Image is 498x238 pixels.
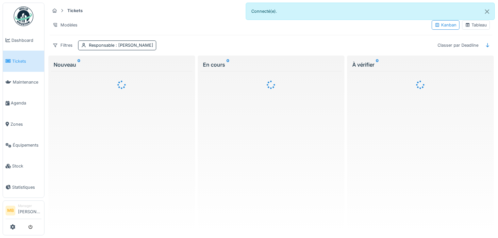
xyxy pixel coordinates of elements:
a: Maintenance [3,72,44,93]
div: Filtres [50,40,75,50]
sup: 0 [77,61,80,69]
sup: 0 [376,61,379,69]
strong: Tickets [65,8,85,14]
li: [PERSON_NAME] [18,203,41,217]
div: Tableau [465,22,487,28]
div: Modèles [50,20,80,30]
span: Maintenance [13,79,41,85]
div: Connecté(e). [246,3,495,20]
button: Close [480,3,494,20]
sup: 0 [226,61,229,69]
span: Dashboard [11,37,41,43]
div: Nouveau [54,61,190,69]
a: Stock [3,156,44,177]
span: Zones [10,121,41,127]
span: Tickets [12,58,41,64]
div: En cours [203,61,339,69]
div: Manager [18,203,41,208]
div: Responsable [89,42,153,48]
span: Statistiques [12,184,41,190]
div: À vérifier [352,61,489,69]
a: Agenda [3,93,44,114]
span: Stock [12,163,41,169]
span: Agenda [11,100,41,106]
li: MB [6,206,15,215]
a: MB Manager[PERSON_NAME] [6,203,41,219]
a: Équipements [3,135,44,155]
a: Dashboard [3,30,44,51]
div: Kanban [435,22,456,28]
span: : [PERSON_NAME] [114,43,153,48]
a: Zones [3,114,44,135]
a: Tickets [3,51,44,71]
img: Badge_color-CXgf-gQk.svg [14,7,33,26]
span: Équipements [13,142,41,148]
a: Statistiques [3,177,44,198]
div: Classer par Deadline [435,40,481,50]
